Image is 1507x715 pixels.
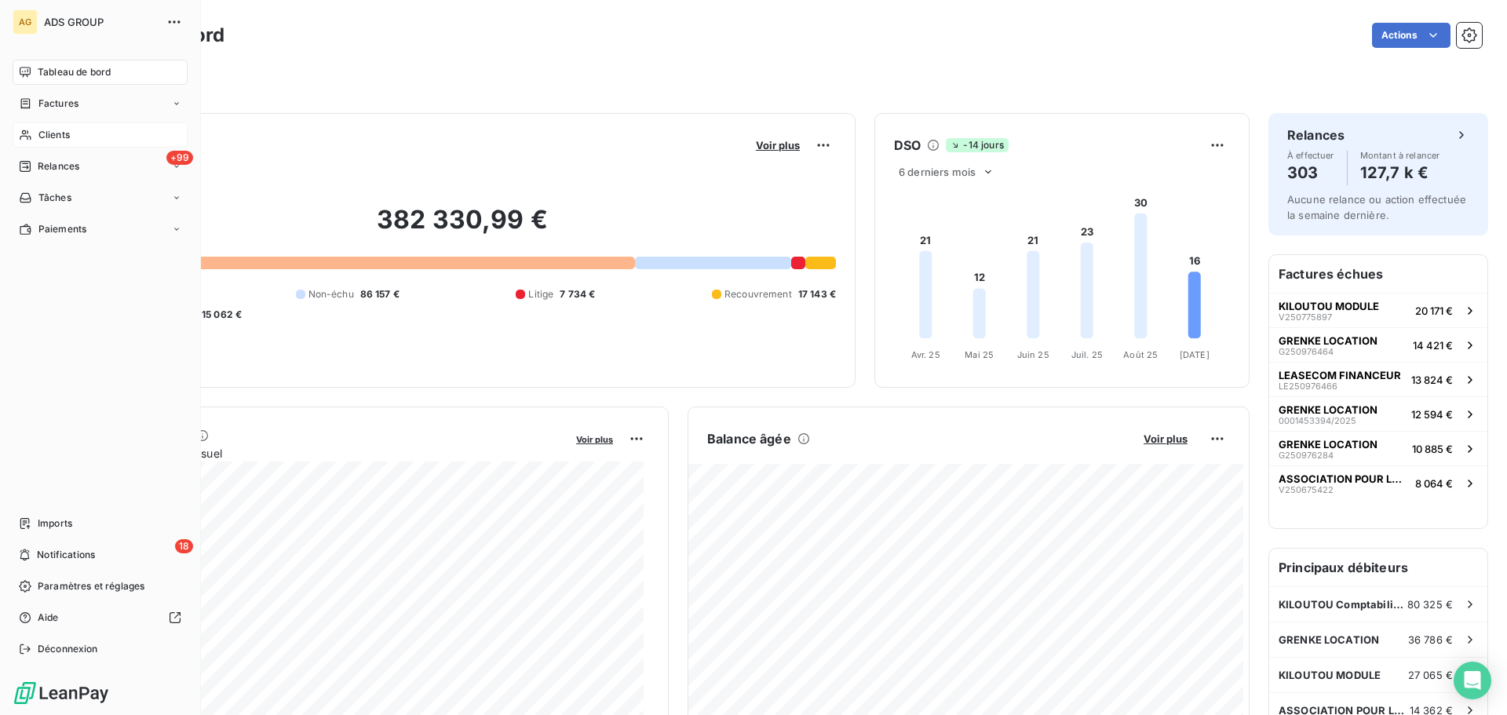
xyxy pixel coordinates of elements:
[1279,669,1381,681] span: KILOUTOU MODULE
[1415,305,1453,317] span: 20 171 €
[1279,300,1379,312] span: KILOUTOU MODULE
[308,287,354,301] span: Non-échu
[1269,327,1487,362] button: GRENKE LOCATIONG25097646414 421 €
[1287,193,1466,221] span: Aucune relance ou action effectuée la semaine dernière.
[175,539,193,553] span: 18
[528,287,553,301] span: Litige
[197,308,242,322] span: -15 062 €
[965,349,994,360] tspan: Mai 25
[1269,549,1487,586] h6: Principaux débiteurs
[1287,126,1345,144] h6: Relances
[1412,443,1453,455] span: 10 885 €
[1279,416,1356,425] span: 0001453394/2025
[1279,381,1337,391] span: LE250976466
[1269,431,1487,465] button: GRENKE LOCATIONG25097628410 885 €
[1269,255,1487,293] h6: Factures échues
[166,151,193,165] span: +99
[899,166,976,178] span: 6 derniers mois
[38,611,59,625] span: Aide
[38,128,70,142] span: Clients
[13,9,38,35] div: AG
[1279,472,1409,485] span: ASSOCIATION POUR LA FORMATION ET L'ENSEIGNEMENT EN [GEOGRAPHIC_DATA] DE LA CHIROPRACTIQUE (A.F.E....
[37,548,95,562] span: Notifications
[38,191,71,205] span: Tâches
[1279,334,1377,347] span: GRENKE LOCATION
[1279,451,1334,460] span: G250976284
[1279,438,1377,451] span: GRENKE LOCATION
[38,516,72,531] span: Imports
[751,138,805,152] button: Voir plus
[360,287,400,301] span: 86 157 €
[1279,485,1334,494] span: V250675422
[724,287,792,301] span: Recouvrement
[1180,349,1210,360] tspan: [DATE]
[1413,339,1453,352] span: 14 421 €
[1279,598,1407,611] span: KILOUTOU Comptabilité fournisseur
[1454,662,1491,699] div: Open Intercom Messenger
[894,136,921,155] h6: DSO
[1144,432,1188,445] span: Voir plus
[1017,349,1049,360] tspan: Juin 25
[1287,160,1334,185] h4: 303
[1372,23,1450,48] button: Actions
[38,642,98,656] span: Déconnexion
[1407,598,1453,611] span: 80 325 €
[13,680,110,706] img: Logo LeanPay
[38,65,111,79] span: Tableau de bord
[1279,403,1377,416] span: GRENKE LOCATION
[571,432,618,446] button: Voir plus
[560,287,595,301] span: 7 734 €
[1360,160,1440,185] h4: 127,7 k €
[1408,633,1453,646] span: 36 786 €
[13,605,188,630] a: Aide
[89,445,565,461] span: Chiffre d'affaires mensuel
[1279,312,1332,322] span: V250775897
[946,138,1008,152] span: -14 jours
[38,159,79,173] span: Relances
[576,434,613,445] span: Voir plus
[1279,369,1401,381] span: LEASECOM FINANCEUR
[756,139,800,151] span: Voir plus
[1139,432,1192,446] button: Voir plus
[38,579,144,593] span: Paramètres et réglages
[38,97,78,111] span: Factures
[38,222,86,236] span: Paiements
[44,16,157,28] span: ADS GROUP
[1279,347,1334,356] span: G250976464
[1123,349,1158,360] tspan: Août 25
[1408,669,1453,681] span: 27 065 €
[1411,374,1453,386] span: 13 824 €
[1415,477,1453,490] span: 8 064 €
[1279,633,1379,646] span: GRENKE LOCATION
[1269,396,1487,431] button: GRENKE LOCATION0001453394/202512 594 €
[911,349,940,360] tspan: Avr. 25
[1287,151,1334,160] span: À effectuer
[1269,362,1487,396] button: LEASECOM FINANCEURLE25097646613 824 €
[798,287,836,301] span: 17 143 €
[89,204,836,251] h2: 382 330,99 €
[1411,408,1453,421] span: 12 594 €
[1360,151,1440,160] span: Montant à relancer
[1269,465,1487,500] button: ASSOCIATION POUR LA FORMATION ET L'ENSEIGNEMENT EN [GEOGRAPHIC_DATA] DE LA CHIROPRACTIQUE (A.F.E....
[1269,293,1487,327] button: KILOUTOU MODULEV25077589720 171 €
[707,429,791,448] h6: Balance âgée
[1071,349,1103,360] tspan: Juil. 25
